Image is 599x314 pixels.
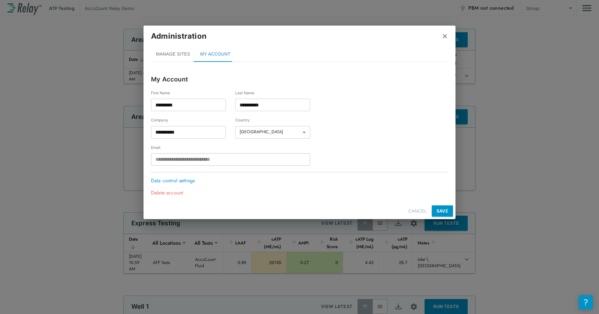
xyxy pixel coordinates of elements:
[442,33,448,39] img: Close
[151,31,207,42] p: Administration
[151,47,195,62] button: MANAGE SITES
[406,205,429,217] button: CANCEL
[151,145,319,150] label: Email
[151,90,235,96] label: First Name
[151,177,198,184] p: Data control settings
[151,75,448,84] p: My Account
[235,117,319,123] label: Country
[195,47,236,62] button: MY ACCOUNT
[432,205,453,217] button: SAVE
[579,295,593,309] iframe: Resource center
[151,189,192,197] p: Delete account
[235,90,310,96] label: Last Name
[151,117,235,123] label: Company
[235,124,310,140] div: [GEOGRAPHIC_DATA]
[442,33,448,39] button: close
